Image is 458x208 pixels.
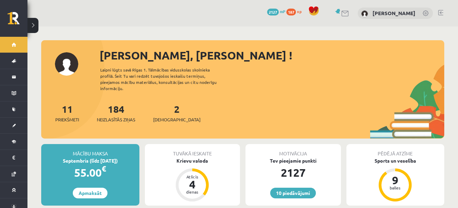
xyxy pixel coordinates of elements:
div: Atlicis [182,175,203,179]
a: Apmaksāt [73,188,107,198]
div: 2127 [245,164,341,181]
div: Tev pieejamie punkti [245,157,341,164]
span: [DEMOGRAPHIC_DATA] [153,116,201,123]
div: dienas [182,190,203,194]
div: Pēdējā atzīme [346,144,445,157]
a: 187 xp [286,9,305,14]
div: Sports un veselība [346,157,445,164]
div: 9 [385,175,405,186]
div: 4 [182,179,203,190]
div: 55.00 [41,164,139,181]
a: 10 piedāvājumi [270,188,316,198]
a: 2[DEMOGRAPHIC_DATA] [153,103,201,123]
a: Rīgas 1. Tālmācības vidusskola [8,12,27,29]
img: Jasmīne Davidova [361,10,368,17]
a: 11Priekšmeti [55,103,79,123]
div: Septembris (līdz [DATE]) [41,157,139,164]
span: € [102,164,106,174]
span: xp [297,9,301,14]
a: 2127 mP [267,9,285,14]
div: Motivācija [245,144,341,157]
a: Sports un veselība 9 balles [346,157,445,202]
span: 2127 [267,9,279,15]
span: Neizlasītās ziņas [97,116,135,123]
div: Tuvākā ieskaite [145,144,240,157]
span: 187 [286,9,296,15]
a: Krievu valoda Atlicis 4 dienas [145,157,240,202]
a: [PERSON_NAME] [373,10,415,17]
div: Krievu valoda [145,157,240,164]
span: mP [280,9,285,14]
span: Priekšmeti [55,116,79,123]
div: Mācību maksa [41,144,139,157]
div: balles [385,186,405,190]
div: [PERSON_NAME], [PERSON_NAME] ! [100,47,444,64]
div: Laipni lūgts savā Rīgas 1. Tālmācības vidusskolas skolnieka profilā. Šeit Tu vari redzēt tuvojošo... [100,67,229,91]
a: 184Neizlasītās ziņas [97,103,135,123]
